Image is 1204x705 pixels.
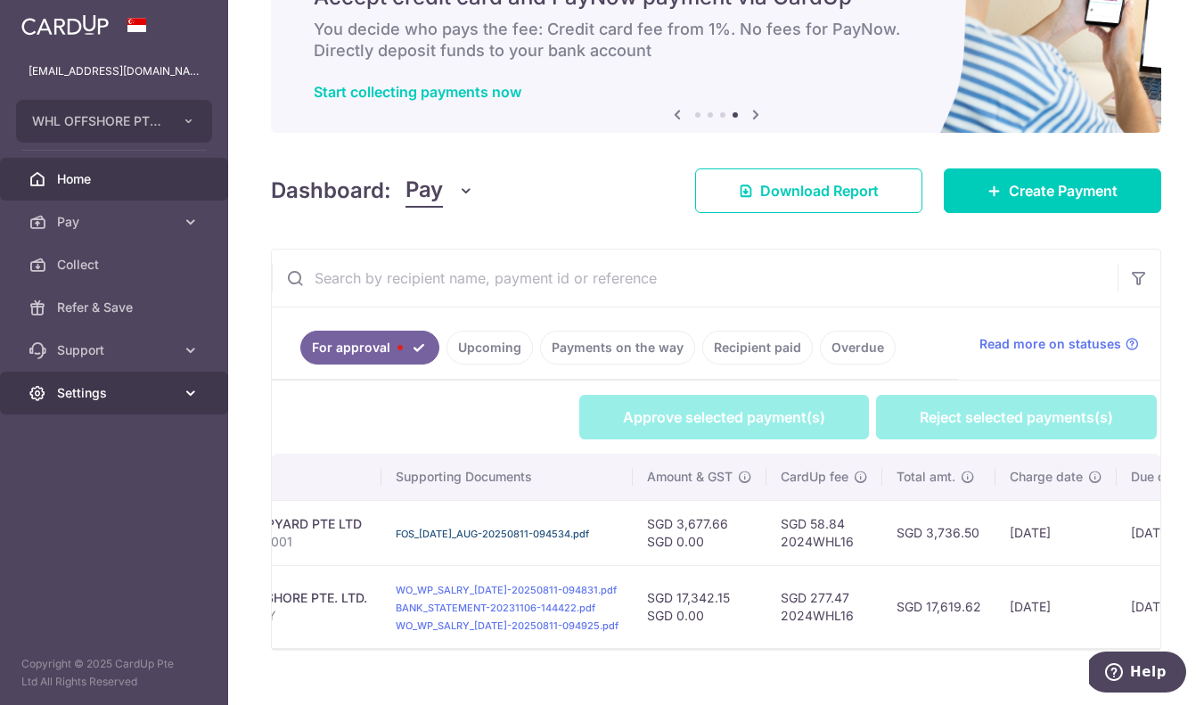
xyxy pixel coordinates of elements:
h4: Dashboard: [271,175,391,207]
span: Read more on statuses [979,335,1121,353]
a: WO_WP_SALRY_[DATE]-20250811-094831.pdf [396,584,617,596]
a: Payments on the way [540,331,695,365]
a: Download Report [695,168,922,213]
a: FOS_[DATE]_AUG-20250811-094534.pdf [396,528,589,540]
th: Supporting Documents [381,454,633,500]
span: Amount & GST [647,468,733,486]
td: [DATE] [995,565,1117,648]
td: [DATE] [995,500,1117,565]
span: CardUp fee [781,468,848,486]
span: WHL OFFSHORE PTE. LTD. [32,112,164,130]
h6: You decide who pays the fee: Credit card fee from 1%. No fees for PayNow. Directly deposit funds ... [314,19,1118,61]
a: Start collecting payments now [314,83,521,101]
a: Read more on statuses [979,335,1139,353]
a: For approval [300,331,439,365]
td: SGD 17,342.15 SGD 0.00 [633,565,766,648]
td: SGD 3,736.50 [882,500,995,565]
td: SGD 58.84 2024WHL16 [766,500,882,565]
a: WO_WP_SALRY_[DATE]-20250811-094925.pdf [396,619,618,632]
span: Support [57,341,175,359]
span: Charge date [1010,468,1083,486]
input: Search by recipient name, payment id or reference [272,250,1118,307]
span: Settings [57,384,175,402]
td: SGD 3,677.66 SGD 0.00 [633,500,766,565]
span: Download Report [760,180,879,201]
a: Create Payment [944,168,1161,213]
span: Collect [57,256,175,274]
a: Recipient paid [702,331,813,365]
td: SGD 277.47 2024WHL16 [766,565,882,648]
span: Refer & Save [57,299,175,316]
img: CardUp [21,14,109,36]
span: Pay [57,213,175,231]
span: Due date [1131,468,1184,486]
button: Pay [405,174,474,208]
span: Create Payment [1009,180,1118,201]
p: [EMAIL_ADDRESS][DOMAIN_NAME] [29,62,200,80]
button: WHL OFFSHORE PTE. LTD. [16,100,212,143]
iframe: Opens a widget where you can find more information [1089,652,1186,696]
a: BANK_STATEMENT-20231106-144422.pdf [396,602,595,614]
a: Upcoming [446,331,533,365]
span: Total amt. [897,468,955,486]
span: Home [57,170,175,188]
a: Overdue [820,331,896,365]
span: Pay [405,174,443,208]
td: SGD 17,619.62 [882,565,995,648]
